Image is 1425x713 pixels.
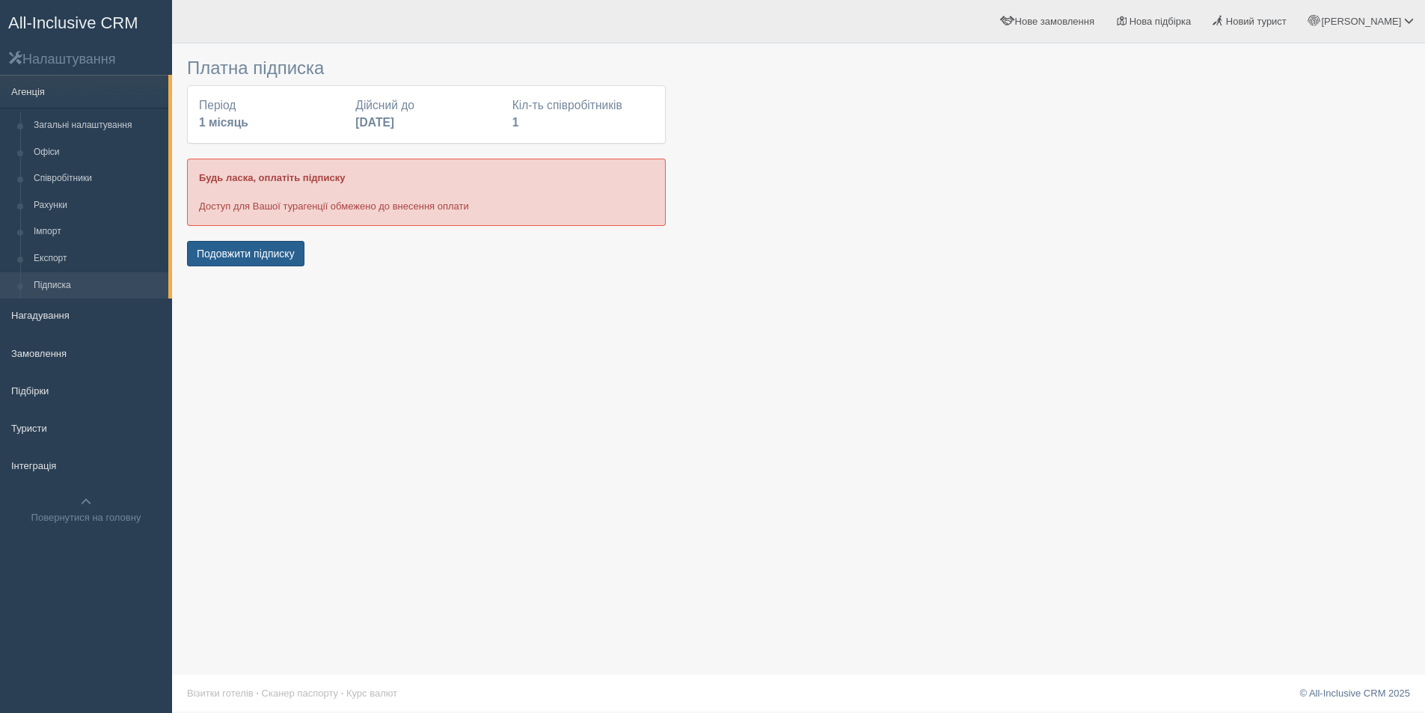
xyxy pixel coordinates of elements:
a: Загальні налаштування [27,112,168,139]
a: Офіси [27,139,168,166]
a: Рахунки [27,192,168,219]
div: Доступ для Вашої турагенції обмежено до внесення оплати [187,159,666,225]
a: All-Inclusive CRM [1,1,171,42]
b: Будь ласка, оплатіть підписку [199,172,345,183]
a: Сканер паспорту [262,688,338,699]
span: Новий турист [1226,16,1287,27]
a: Візитки готелів [187,688,254,699]
a: Експорт [27,245,168,272]
button: Подовжити підписку [187,241,304,266]
span: Нове замовлення [1015,16,1094,27]
a: Підписка [27,272,168,299]
b: 1 місяць [199,116,248,129]
a: Співробітники [27,165,168,192]
div: Період [191,97,348,132]
a: Курс валют [346,688,397,699]
span: · [256,688,259,699]
span: Нова підбірка [1130,16,1192,27]
span: [PERSON_NAME] [1321,16,1401,27]
div: Кіл-ть співробітників [505,97,661,132]
div: Дійсний до [348,97,504,132]
b: 1 [512,116,519,129]
b: [DATE] [355,116,394,129]
a: Імпорт [27,218,168,245]
span: · [341,688,344,699]
h3: Платна підписка [187,58,666,78]
span: All-Inclusive CRM [8,13,138,32]
a: © All-Inclusive CRM 2025 [1299,688,1410,699]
